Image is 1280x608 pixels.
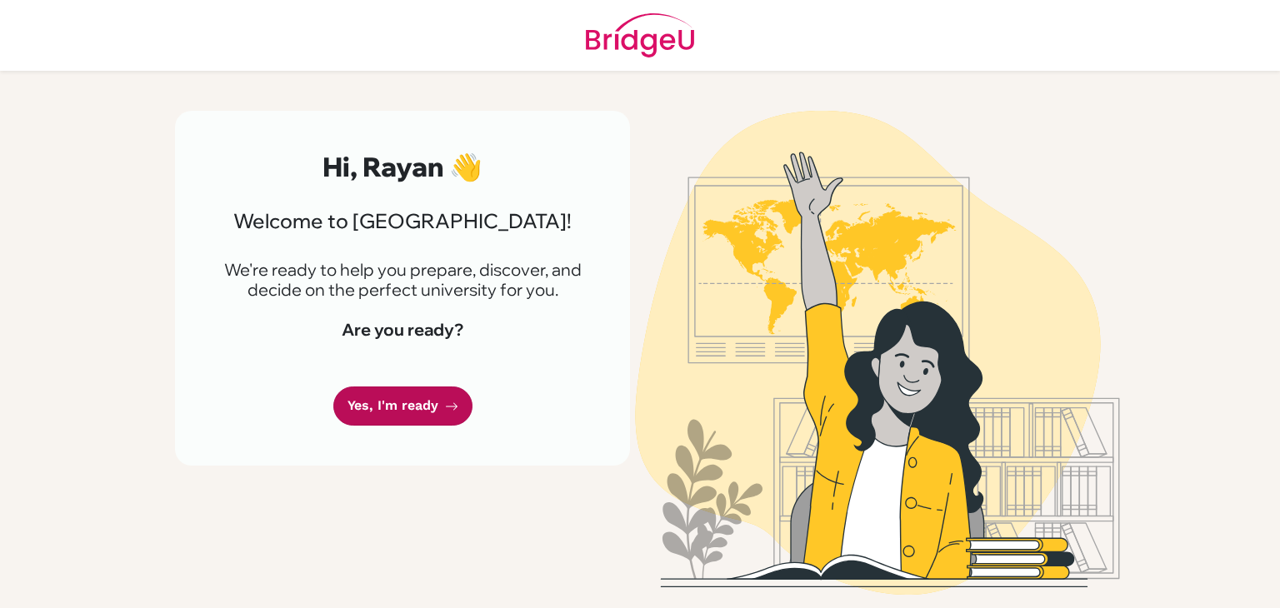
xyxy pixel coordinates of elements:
[215,320,590,340] h4: Are you ready?
[215,151,590,182] h2: Hi, Rayan 👋
[215,260,590,300] p: We're ready to help you prepare, discover, and decide on the perfect university for you.
[333,386,472,426] a: Yes, I'm ready
[215,209,590,233] h3: Welcome to [GEOGRAPHIC_DATA]!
